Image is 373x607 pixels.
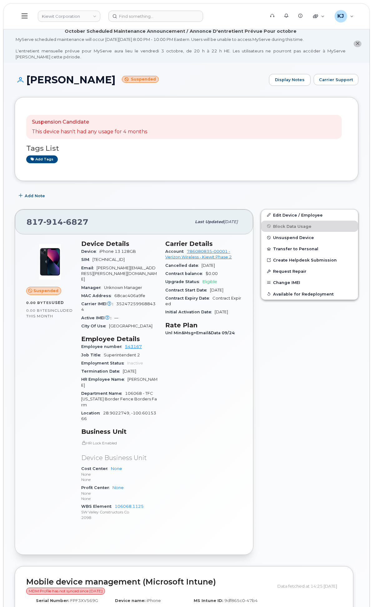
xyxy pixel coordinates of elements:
[261,277,358,288] button: Change IMEI
[165,240,242,247] h3: Carrier Details
[165,271,206,276] span: Contract balance
[81,509,158,515] p: SW Valley Constructors Co
[261,243,358,254] button: Transfer to Personal
[319,77,353,83] span: Carrier Support
[26,308,50,313] span: 0.00 Bytes
[81,316,114,320] span: Active IMEI
[26,301,52,305] span: 0.00 Bytes
[165,330,238,335] span: Unl Min&Msg+Email&Data 09/24
[81,411,103,415] span: Location
[165,288,210,292] span: Contract Start Date
[273,291,334,296] span: Available for Redeployment
[165,263,201,268] span: Cancelled date
[81,301,156,312] span: 352472599688434
[273,235,314,240] span: Unsuspend Device
[123,369,136,374] span: [DATE]
[269,74,311,86] a: Display Notes
[81,466,111,471] span: Cost Center
[122,76,159,83] small: Suspended
[81,440,158,446] p: HR Lock Enabled
[261,221,358,232] button: Block Data Usage
[165,310,215,314] span: Initial Activation Date
[63,217,88,227] span: 6827
[261,209,358,221] a: Edit Device / Employee
[81,477,158,482] p: None
[26,144,347,152] h3: Tags List
[194,598,223,604] label: MS Intune ID:
[165,279,202,284] span: Upgrade Status
[111,466,122,471] a: None
[81,369,123,374] span: Termination Date
[81,496,158,501] p: None
[15,74,266,85] h1: [PERSON_NAME]
[261,266,358,277] button: Request Repair
[15,190,50,202] button: Add Note
[104,353,140,357] span: Superintendent 2
[81,301,116,306] span: Carrier IMEI
[81,266,97,270] span: Email
[81,377,127,382] span: HR Employee Name
[346,580,368,602] iframe: Messenger Launcher
[215,310,228,314] span: [DATE]
[81,335,158,343] h3: Employee Details
[33,288,58,294] span: Suspended
[81,249,99,254] span: Device
[81,344,125,349] span: Employee number
[81,485,112,490] span: Profit Center
[81,428,158,435] h3: Business Unit
[81,491,158,496] p: None
[81,504,115,509] span: WBS Element
[81,391,125,396] span: Department Name
[81,391,157,407] span: 106068 - TFC [US_STATE] Border Fence Borders Farm
[32,128,147,135] p: This device hasn't had any usage for 4 months
[81,293,114,298] span: MAC Address
[27,217,88,227] span: 817
[65,28,296,35] div: October Scheduled Maintenance Announcement / Annonce D'entretient Prévue Pour octobre
[81,257,92,262] span: SIM
[81,515,158,520] p: 2098
[206,271,218,276] span: $0.00
[26,155,58,163] a: Add tags
[165,296,212,301] span: Contract Expiry Date
[36,598,69,604] label: Serial Number:
[26,578,273,595] h2: Mobile device management (Microsoft Intune)
[314,74,358,85] button: Carrier Support
[104,285,142,290] span: Unknown Manager
[25,193,45,199] span: Add Note
[165,321,242,329] h3: Rate Plan
[127,361,143,365] span: Inactive
[92,257,125,262] span: [TECHNICAL_ID]
[109,324,152,328] span: [GEOGRAPHIC_DATA]
[195,219,224,224] span: Last updated
[81,353,104,357] span: Job Title
[210,288,223,292] span: [DATE]
[165,249,232,259] a: 786080835-00001 - Verizon Wireless - Kiewit Phase 2
[261,288,358,300] button: Available for Redeployment
[81,361,127,365] span: Employment Status
[261,254,358,266] a: Create Helpdesk Submission
[81,240,158,247] h3: Device Details
[115,598,146,604] label: Device name:
[16,37,346,60] div: MyServe scheduled maintenance will occur [DATE][DATE] 8:00 PM - 10:00 PM Eastern. Users will be u...
[277,580,342,592] div: Data fetched at 14:25 [DATE]
[43,217,63,227] span: 914
[81,377,157,387] span: [PERSON_NAME]
[112,485,124,490] a: None
[261,232,358,243] button: Unsuspend Device
[115,504,144,509] a: 106068.1125
[201,263,215,268] span: [DATE]
[81,324,109,328] span: City Of Use
[114,293,145,298] span: 68cac406a9fe
[224,219,238,224] span: [DATE]
[81,472,158,477] p: None
[70,598,98,603] span: FPF3XV569G
[202,279,217,284] span: Eligible
[125,344,142,349] a: 543167
[81,285,104,290] span: Manager
[354,41,361,47] button: close notification
[114,316,118,320] span: —
[26,588,105,595] span: MDM Profile has not synced since [DATE]
[81,411,156,421] span: 28.9022749, -100.6015366
[99,249,136,254] span: iPhone 13 128GB
[147,598,161,603] span: iPhone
